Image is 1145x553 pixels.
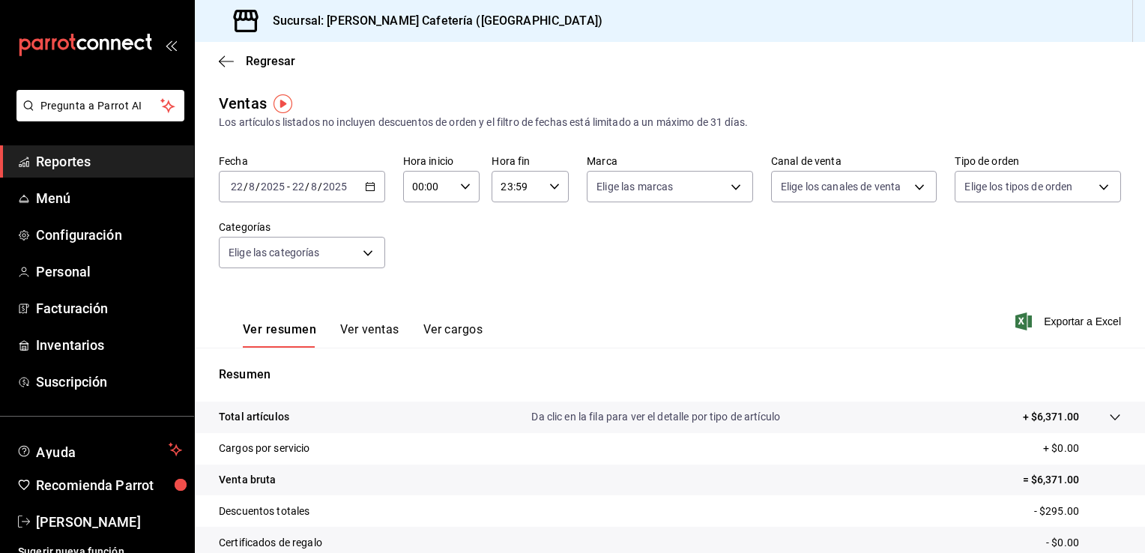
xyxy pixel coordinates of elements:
[587,156,753,166] label: Marca
[36,225,182,245] span: Configuración
[219,92,267,115] div: Ventas
[243,322,483,348] div: navigation tabs
[492,156,569,166] label: Hora fin
[219,441,310,456] p: Cargos por servicio
[36,262,182,282] span: Personal
[229,245,320,260] span: Elige las categorías
[1046,535,1121,551] p: - $0.00
[305,181,309,193] span: /
[243,322,316,348] button: Ver resumen
[1018,312,1121,330] button: Exportar a Excel
[1023,472,1121,488] p: = $6,371.00
[318,181,322,193] span: /
[531,409,780,425] p: Da clic en la fila para ver el detalle por tipo de artículo
[219,409,289,425] p: Total artículos
[230,181,244,193] input: --
[955,156,1121,166] label: Tipo de orden
[260,181,286,193] input: ----
[423,322,483,348] button: Ver cargos
[36,372,182,392] span: Suscripción
[244,181,248,193] span: /
[771,156,937,166] label: Canal de venta
[246,54,295,68] span: Regresar
[287,181,290,193] span: -
[219,504,309,519] p: Descuentos totales
[274,94,292,113] img: Tooltip marker
[36,512,182,532] span: [PERSON_NAME]
[219,366,1121,384] p: Resumen
[219,54,295,68] button: Regresar
[36,335,182,355] span: Inventarios
[261,12,602,30] h3: Sucursal: [PERSON_NAME] Cafetería ([GEOGRAPHIC_DATA])
[219,156,385,166] label: Fecha
[219,535,322,551] p: Certificados de regalo
[219,115,1121,130] div: Los artículos listados no incluyen descuentos de orden y el filtro de fechas está limitado a un m...
[1034,504,1121,519] p: - $295.00
[165,39,177,51] button: open_drawer_menu
[248,181,256,193] input: --
[1043,441,1121,456] p: + $0.00
[219,222,385,232] label: Categorías
[10,109,184,124] a: Pregunta a Parrot AI
[219,472,276,488] p: Venta bruta
[964,179,1072,194] span: Elige los tipos de orden
[310,181,318,193] input: --
[16,90,184,121] button: Pregunta a Parrot AI
[291,181,305,193] input: --
[1023,409,1079,425] p: + $6,371.00
[322,181,348,193] input: ----
[256,181,260,193] span: /
[36,298,182,318] span: Facturación
[340,322,399,348] button: Ver ventas
[596,179,673,194] span: Elige las marcas
[36,441,163,459] span: Ayuda
[36,475,182,495] span: Recomienda Parrot
[36,151,182,172] span: Reportes
[40,98,161,114] span: Pregunta a Parrot AI
[781,179,901,194] span: Elige los canales de venta
[36,188,182,208] span: Menú
[403,156,480,166] label: Hora inicio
